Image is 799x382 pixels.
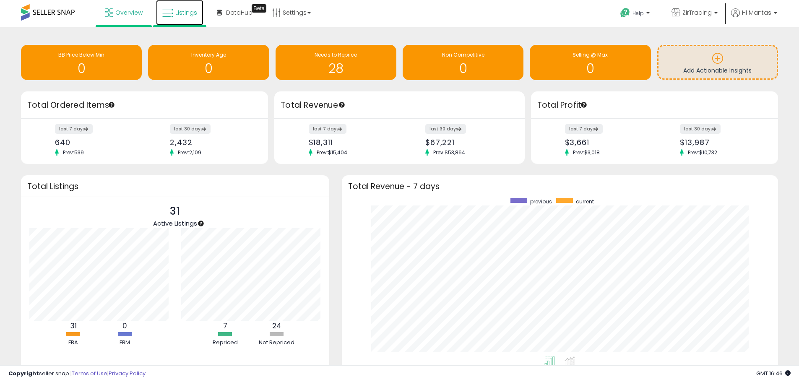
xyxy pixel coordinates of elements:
a: Non Competitive 0 [403,45,523,80]
span: Add Actionable Insights [683,66,752,75]
i: Get Help [620,8,630,18]
h3: Total Ordered Items [27,99,262,111]
span: 2025-09-9 16:46 GMT [756,369,791,377]
div: $13,987 [680,138,763,147]
div: FBM [100,339,150,347]
span: Help [632,10,644,17]
a: Selling @ Max 0 [530,45,651,80]
label: last 30 days [425,124,466,134]
span: DataHub [226,8,252,17]
span: Prev: $53,864 [429,149,469,156]
span: Overview [115,8,143,17]
a: Add Actionable Insights [658,46,777,78]
span: ZirTrading [682,8,712,17]
strong: Copyright [8,369,39,377]
span: current [576,198,594,205]
div: Tooltip anchor [580,101,588,109]
a: Help [614,1,658,27]
b: 0 [122,321,127,331]
div: Not Repriced [252,339,302,347]
h3: Total Profit [537,99,772,111]
div: 640 [55,138,138,147]
a: Terms of Use [72,369,107,377]
div: Tooltip anchor [108,101,115,109]
h1: 0 [534,62,646,75]
span: Prev: $10,732 [684,149,721,156]
b: 7 [223,321,227,331]
div: $3,661 [565,138,648,147]
label: last 30 days [680,124,721,134]
h1: 0 [25,62,138,75]
span: previous [530,198,552,205]
div: Tooltip anchor [338,101,346,109]
div: Tooltip anchor [252,4,266,13]
h1: 0 [407,62,519,75]
a: Needs to Reprice 28 [276,45,396,80]
div: $18,311 [309,138,393,147]
div: $67,221 [425,138,510,147]
div: Tooltip anchor [197,220,205,227]
span: Inventory Age [191,51,226,58]
div: FBA [48,339,99,347]
div: 2,432 [170,138,253,147]
span: Prev: 539 [59,149,88,156]
label: last 7 days [55,124,93,134]
span: Needs to Reprice [315,51,357,58]
h3: Total Revenue - 7 days [348,183,772,190]
b: 24 [272,321,281,331]
span: Hi Mantas [742,8,771,17]
span: BB Price Below Min [58,51,104,58]
span: Selling @ Max [573,51,608,58]
h3: Total Listings [27,183,323,190]
span: Prev: 2,109 [174,149,206,156]
b: 31 [70,321,77,331]
a: Hi Mantas [731,8,777,27]
label: last 7 days [565,124,603,134]
span: Active Listings [153,219,197,228]
h1: 0 [152,62,265,75]
a: Inventory Age 0 [148,45,269,80]
span: Prev: $3,018 [569,149,604,156]
h3: Total Revenue [281,99,518,111]
label: last 7 days [309,124,346,134]
p: 31 [153,203,197,219]
span: Non Competitive [442,51,484,58]
a: BB Price Below Min 0 [21,45,142,80]
a: Privacy Policy [109,369,146,377]
label: last 30 days [170,124,211,134]
span: Prev: $15,404 [312,149,351,156]
span: Listings [175,8,197,17]
div: seller snap | | [8,370,146,378]
h1: 28 [280,62,392,75]
div: Repriced [200,339,250,347]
